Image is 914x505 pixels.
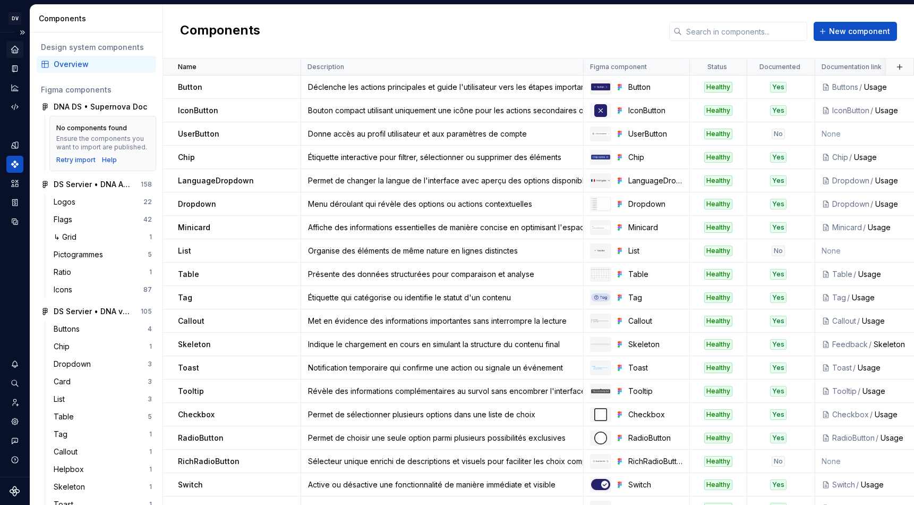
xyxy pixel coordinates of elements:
div: Table [832,269,852,280]
a: Invite team [6,394,23,411]
a: Ratio1 [49,264,156,281]
h2: Components [180,22,260,41]
div: No [772,456,785,467]
div: DV [8,12,21,25]
div: Healthy [704,456,732,467]
div: / [868,339,874,350]
img: List [591,249,610,252]
div: Figma components [41,85,152,95]
div: Tag [832,292,846,303]
div: / [855,479,861,490]
div: 105 [141,307,152,316]
div: Yes [770,479,787,490]
p: List [178,246,191,256]
div: Healthy [704,292,732,303]
a: Callout1 [49,443,156,460]
div: Yes [770,339,787,350]
img: Minicard [591,225,610,230]
div: RadioButton [832,433,875,443]
div: Yes [770,292,787,303]
img: Checkbox [594,408,607,421]
div: Tooltip [832,386,857,397]
a: List3 [49,391,156,408]
div: Card [54,376,75,387]
p: Status [707,63,727,71]
div: Minicard [628,222,683,233]
div: 5 [148,250,152,259]
a: Supernova Logo [10,486,20,496]
div: Yes [770,386,787,397]
div: / [869,175,875,186]
div: Analytics [6,79,23,96]
div: Sélecteur unique enrichi de descriptions et visuels pour faciliter les choix complexes [302,456,583,467]
div: 3 [148,395,152,403]
div: 1 [149,448,152,456]
div: IconButton [628,105,683,116]
div: / [869,199,875,209]
div: Tag [54,429,72,440]
img: LanguageDropdown [591,179,610,182]
button: Notifications [6,356,23,373]
div: 158 [141,180,152,189]
img: Chip [591,155,610,159]
div: Design system components [41,42,152,53]
button: DV [2,7,28,30]
div: Permet de sélectionner plusieurs options dans une liste de choix [302,409,583,420]
a: DNA DS • Supernova Doc [37,98,156,115]
a: Helpbox1 [49,461,156,478]
div: / [852,363,858,373]
div: Storybook stories [6,194,23,211]
p: LanguageDropdown [178,175,254,186]
div: Permet de choisir une seule option parmi plusieurs possibilités exclusives [302,433,583,443]
a: Documentation [6,60,23,77]
p: Figma component [590,63,647,71]
a: DS Servier • DNA Assets158 [37,176,156,193]
a: Table5 [49,408,156,425]
img: Tooltip [591,389,610,393]
img: Skeleton [591,343,610,345]
a: Overview [37,56,156,73]
div: Permet de changer la langue de l'interface avec aperçu des options disponibles [302,175,583,186]
div: DS Servier • DNA v2.0.0 [54,306,133,317]
div: ↳ Grid [54,232,81,242]
div: / [875,433,881,443]
a: Assets [6,175,23,192]
div: 42 [143,215,152,224]
div: Active ou désactive une fonctionnalité de manière immédiate et visible [302,479,583,490]
div: Yes [770,433,787,443]
div: Callout [628,316,683,326]
div: Healthy [704,479,732,490]
div: Healthy [704,246,732,256]
div: Checkbox [832,409,869,420]
div: Buttons [832,82,858,92]
div: Donne accès au profil utilisateur et aux paramètres de compte [302,129,583,139]
div: Yes [770,269,787,280]
p: Documentation link [822,63,882,71]
div: Dropdown [628,199,683,209]
div: Healthy [704,409,732,420]
div: Bouton compact utilisant uniquement une icône pour les actions secondaires ou espaces réduits [302,105,583,116]
a: Pictogrammes5 [49,246,156,263]
p: IconButton [178,105,218,116]
div: / [846,292,852,303]
div: Components [39,13,158,24]
a: Design tokens [6,137,23,154]
button: Retry import [56,156,96,164]
div: 1 [149,465,152,474]
div: LanguageDropdown [628,175,683,186]
div: Yes [770,105,787,116]
div: Code automation [6,98,23,115]
p: Minicard [178,222,210,233]
div: Data sources [6,213,23,230]
a: Dropdown3 [49,356,156,373]
div: Yes [770,316,787,326]
div: Button [628,82,683,92]
a: Tag1 [49,426,156,443]
div: Tag [628,292,683,303]
input: Search in components... [682,22,807,41]
div: Home [6,41,23,58]
div: Flags [54,214,76,225]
